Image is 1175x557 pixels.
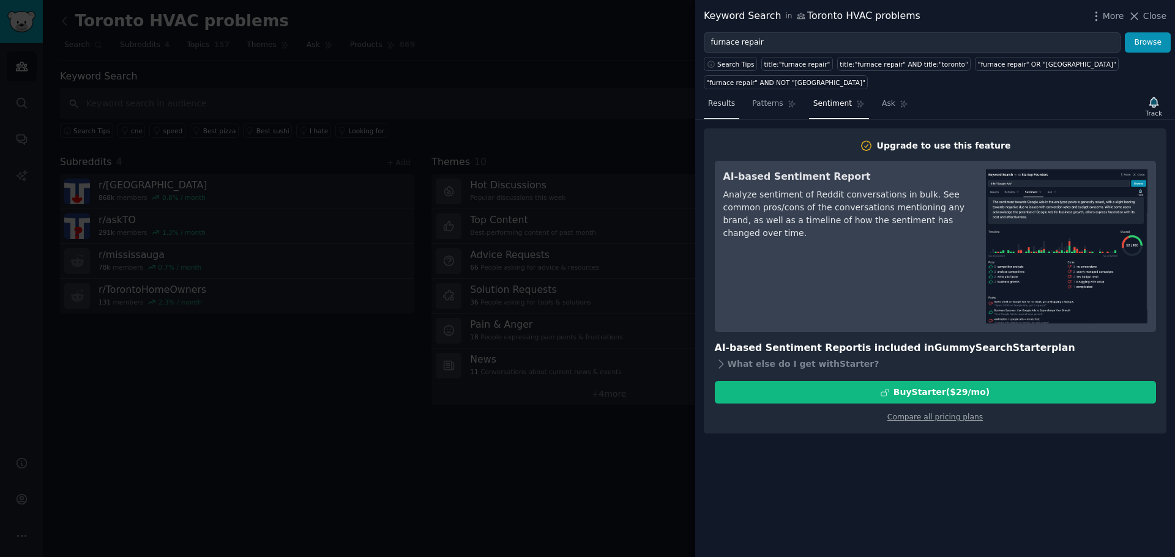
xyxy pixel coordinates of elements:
[704,94,739,119] a: Results
[723,169,969,185] h3: AI-based Sentiment Report
[704,32,1121,53] input: Try a keyword related to your business
[837,57,971,71] a: title:"furnace repair" AND title:"toronto"
[1103,10,1124,23] span: More
[717,60,755,68] span: Search Tips
[715,355,1156,372] div: What else do I get with Starter ?
[1143,10,1166,23] span: Close
[752,98,783,109] span: Patterns
[723,188,969,240] div: Analyze sentiment of Reddit conversations in bulk. See common pros/cons of the conversations ment...
[882,98,895,109] span: Ask
[1128,10,1166,23] button: Close
[813,98,852,109] span: Sentiment
[893,386,990,399] div: Buy Starter ($ 29 /mo )
[887,413,983,421] a: Compare all pricing plans
[715,341,1156,356] h3: AI-based Sentiment Report is included in plan
[877,139,1011,152] div: Upgrade to use this feature
[761,57,833,71] a: title:"furnace repair"
[1141,94,1166,119] button: Track
[704,57,757,71] button: Search Tips
[785,11,792,22] span: in
[978,60,1116,68] div: "furnace repair" OR "[GEOGRAPHIC_DATA]"
[809,94,869,119] a: Sentiment
[704,75,868,89] a: "furnace repair" AND NOT "[GEOGRAPHIC_DATA]"
[748,94,800,119] a: Patterns
[708,98,735,109] span: Results
[840,60,968,68] div: title:"furnace repair" AND title:"toronto"
[1090,10,1124,23] button: More
[715,381,1156,404] button: BuyStarter($29/mo)
[878,94,912,119] a: Ask
[764,60,830,68] div: title:"furnace repair"
[1146,109,1162,117] div: Track
[1125,32,1171,53] button: Browse
[704,9,920,24] div: Keyword Search Toronto HVAC problems
[934,342,1051,353] span: GummySearch Starter
[975,57,1119,71] a: "furnace repair" OR "[GEOGRAPHIC_DATA]"
[707,78,865,87] div: "furnace repair" AND NOT "[GEOGRAPHIC_DATA]"
[986,169,1147,323] img: AI-based Sentiment Report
